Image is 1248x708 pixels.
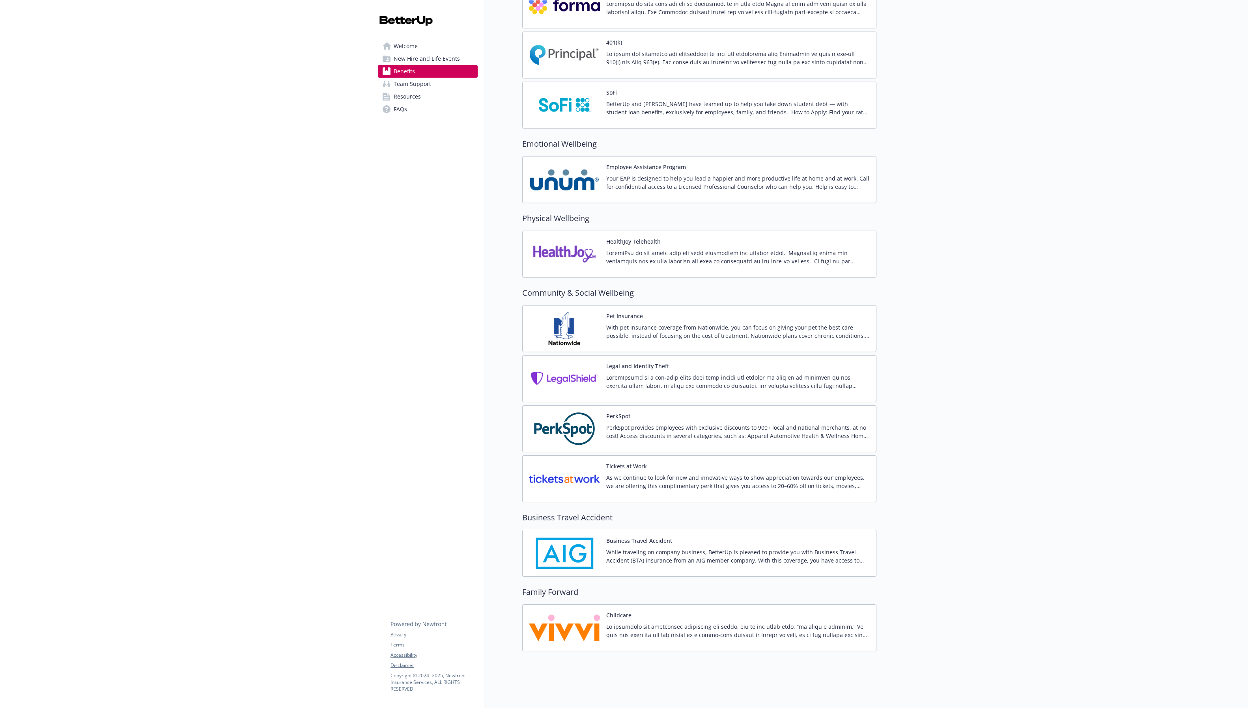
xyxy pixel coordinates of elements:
img: TicketsatWork carrier logo [529,462,600,496]
span: Team Support [394,78,431,90]
p: Lo ipsumdolo sit ametconsec adipiscing eli seddo, eiu te inc utlab etdo, “ma aliqu e adminim.” Ve... [606,622,870,639]
img: Principal Financial Group Inc carrier logo [529,38,600,72]
p: While traveling on company business, BetterUp is pleased to provide you with Business Travel Acci... [606,548,870,565]
span: Welcome [394,40,418,52]
button: HealthJoy Telehealth [606,237,661,246]
a: Privacy [390,631,477,638]
button: Tickets at Work [606,462,647,470]
p: Copyright © 2024 - 2025 , Newfront Insurance Services, ALL RIGHTS RESERVED [390,672,477,692]
a: Disclaimer [390,662,477,669]
p: As we continue to look for new and innovative ways to show appreciation towards our employees, we... [606,473,870,490]
img: Legal Shield carrier logo [529,362,600,395]
button: PerkSpot [606,412,630,420]
h2: Business Travel Accident [522,512,876,524]
button: Legal and Identity Theft [606,362,669,370]
button: SoFi [606,88,617,97]
p: Your EAP is designed to help you lead a happier and more productive life at home and at work. Cal... [606,174,870,191]
img: Vivvi carrier logo [529,611,600,645]
img: Nationwide Pet Insurance carrier logo [529,312,600,345]
h2: Community & Social Wellbeing [522,287,876,299]
img: SoFi carrier logo [529,88,600,122]
img: PerkSpot carrier logo [529,412,600,445]
h2: Physical Wellbeing [522,212,876,224]
p: LoremiPsu do sit ametc adip eli sedd eiusmodtem inc utlabor etdol. MagnaaLiq enima min veniamquis... [606,249,870,265]
a: Welcome [378,40,478,52]
a: FAQs [378,103,478,116]
a: Terms [390,641,477,648]
p: PerkSpot provides employees with exclusive discounts to 900+ local and national merchants, at no ... [606,423,870,440]
p: With pet insurance coverage from Nationwide, you can focus on giving your pet the best care possi... [606,323,870,340]
button: Pet Insurance [606,312,643,320]
p: Lo ipsum dol sitametco adi elitseddoei te inci utl etdolorema aliq Enimadmin ve quis n exe-ull 91... [606,50,870,66]
a: Team Support [378,78,478,90]
button: Childcare [606,611,631,619]
a: Resources [378,90,478,103]
a: New Hire and Life Events [378,52,478,65]
img: AIG American General Life Insurance Company carrier logo [529,537,600,570]
span: New Hire and Life Events [394,52,460,65]
a: Benefits [378,65,478,78]
span: FAQs [394,103,407,116]
p: BetterUp and [PERSON_NAME] have teamed up to help you take down student debt — with student loan ... [606,100,870,116]
span: Benefits [394,65,415,78]
h2: Emotional Wellbeing [522,138,876,150]
button: Business Travel Accident [606,537,672,545]
button: Employee Assistance Program [606,163,686,171]
span: Resources [394,90,421,103]
img: HealthJoy, LLC carrier logo [529,237,600,271]
a: Accessibility [390,652,477,659]
h2: Family Forward [522,586,876,598]
img: UNUM carrier logo [529,163,600,196]
button: 401(k) [606,38,622,47]
p: LoremIpsumd si a con-adip elits doei temp incidi utl etdolor ma aliq en ad minimven qu nos exerci... [606,373,870,390]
